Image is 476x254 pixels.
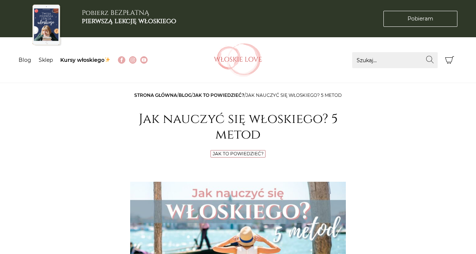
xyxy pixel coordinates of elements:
[82,16,176,26] b: pierwszą lekcję włoskiego
[134,92,177,98] a: Strona główna
[213,151,264,156] a: Jak to powiedzieć?
[193,92,244,98] a: Jak to powiedzieć?
[214,43,262,77] img: Włoskielove
[130,111,346,143] h1: Jak nauczyć się włoskiego? 5 metod
[134,92,342,98] span: / / /
[82,9,176,25] h3: Pobierz BEZPŁATNĄ
[441,52,457,68] button: Koszyk
[246,92,342,98] span: Jak nauczyć się włoskiego? 5 metod
[105,57,110,62] img: ✨
[383,11,457,27] a: Pobieram
[39,57,53,63] a: Sklep
[178,92,192,98] a: Blog
[352,52,438,68] input: Szukaj...
[408,15,433,23] span: Pobieram
[60,57,110,63] a: Kursy włoskiego
[19,57,31,63] a: Blog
